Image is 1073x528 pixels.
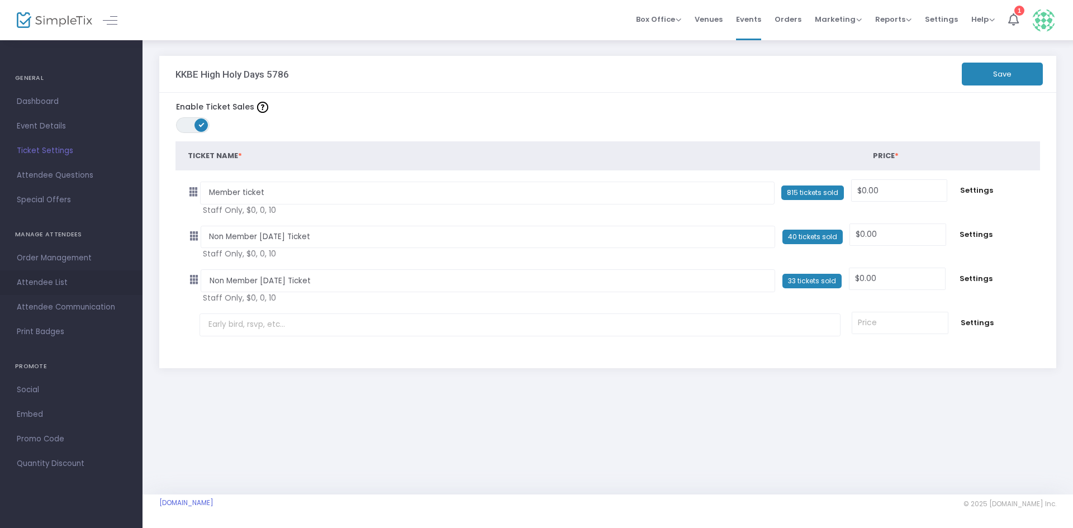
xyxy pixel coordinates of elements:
[962,63,1043,85] button: Save
[775,5,801,34] span: Orders
[17,432,126,446] span: Promo Code
[17,383,126,397] span: Social
[200,182,775,204] input: Early bird, rsvp, etc...
[963,500,1056,508] span: © 2025 [DOMAIN_NAME] Inc.
[781,185,844,200] span: 815 tickets sold
[201,269,775,292] input: Early bird, rsvp, etc...
[257,102,268,113] img: question-mark
[17,275,126,290] span: Attendee List
[17,144,126,158] span: Ticket Settings
[17,325,126,339] span: Print Badges
[957,229,995,240] span: Settings
[875,14,911,25] span: Reports
[17,94,126,109] span: Dashboard
[852,180,947,201] input: Price
[17,300,126,315] span: Attendee Communication
[636,14,681,25] span: Box Office
[17,251,126,265] span: Order Management
[203,204,710,216] span: Staff Only, $0, 0, 10
[159,498,213,507] a: [DOMAIN_NAME]
[852,312,948,334] input: Price
[873,150,899,161] span: Price
[15,355,127,378] h4: PROMOTE
[971,14,995,25] span: Help
[17,456,126,471] span: Quantity Discount
[849,268,945,289] input: Price
[176,101,268,113] label: Enable Ticket Sales
[850,224,946,245] input: Price
[203,248,710,260] span: Staff Only, $0, 0, 10
[782,274,842,288] span: 33 tickets sold
[925,5,958,34] span: Settings
[17,168,126,183] span: Attendee Questions
[1014,4,1024,14] div: 1
[15,67,127,89] h4: GENERAL
[958,185,995,196] span: Settings
[15,223,127,246] h4: MANAGE ATTENDEES
[201,226,775,249] input: Early bird, rsvp, etc...
[782,230,843,244] span: 40 tickets sold
[17,119,126,134] span: Event Details
[17,407,126,422] span: Embed
[175,69,289,80] h3: KKBE High Holy Days 5786
[815,14,862,25] span: Marketing
[203,292,710,304] span: Staff Only, $0, 0, 10
[188,150,242,161] span: Ticket Name
[957,273,995,284] span: Settings
[695,5,723,34] span: Venues
[736,5,761,34] span: Events
[960,317,995,329] span: Settings
[200,313,841,336] input: Early bird, rsvp, etc...
[199,122,205,127] span: ON
[17,193,126,207] span: Special Offers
